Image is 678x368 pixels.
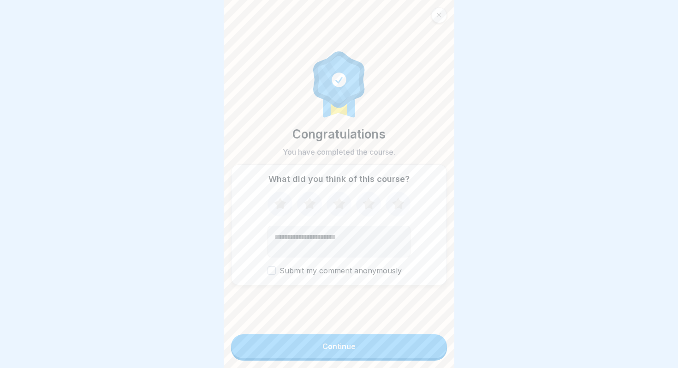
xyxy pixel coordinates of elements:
button: Continue [231,334,447,358]
label: Submit my comment anonymously [268,266,410,275]
p: You have completed the course. [283,147,395,157]
img: completion.svg [308,49,370,118]
p: Congratulations [292,126,386,143]
p: What did you think of this course? [268,174,410,184]
button: Submit my comment anonymously [268,266,276,275]
div: Continue [322,342,356,350]
textarea: Add comment (optional) [268,226,410,257]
